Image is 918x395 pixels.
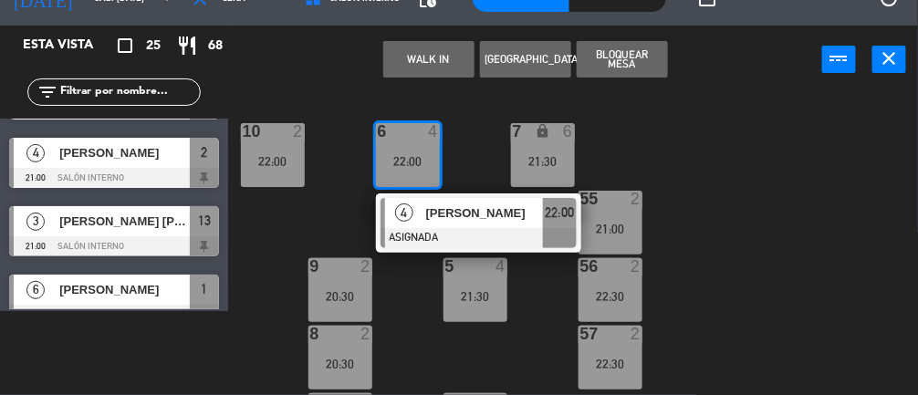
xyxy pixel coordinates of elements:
i: power_input [829,47,850,69]
button: WALK IN [383,41,475,78]
div: 8 [310,326,311,342]
div: 2 [360,326,371,342]
div: 2 [293,123,304,140]
i: close [879,47,901,69]
div: 4 [496,258,506,275]
span: 6 [26,281,45,299]
div: Esta vista [9,35,131,57]
span: 25 [146,36,161,57]
div: 21:00 [579,223,642,235]
div: 55 [580,191,581,207]
span: 22:00 [545,202,574,223]
span: 3 [26,213,45,231]
span: [PERSON_NAME] [59,143,190,162]
div: 7 [513,123,514,140]
div: 9 [310,258,311,275]
div: 2 [360,258,371,275]
div: 2 [631,258,642,275]
div: 22:30 [579,290,642,303]
div: 20:30 [308,358,372,370]
div: 4 [428,123,439,140]
span: 4 [26,144,45,162]
div: 5 [445,258,446,275]
button: power_input [822,46,856,73]
span: 2 [202,141,208,163]
div: 22:00 [241,155,305,168]
div: 57 [580,326,581,342]
span: 1 [202,278,208,300]
i: crop_square [114,35,136,57]
div: 6 [378,123,379,140]
button: Bloquear Mesa [577,41,668,78]
i: restaurant [176,35,198,57]
button: close [872,46,906,73]
div: 22:30 [579,358,642,370]
span: 68 [208,36,223,57]
span: [PERSON_NAME] [426,203,543,223]
div: 56 [580,258,581,275]
button: [GEOGRAPHIC_DATA] [480,41,571,78]
div: 21:30 [511,155,575,168]
input: Filtrar por nombre... [58,82,200,102]
div: 21:30 [443,290,507,303]
div: 6 [563,123,574,140]
div: 10 [243,123,244,140]
span: 13 [198,210,211,232]
div: 2 [631,191,642,207]
div: 22:00 [376,155,440,168]
span: [PERSON_NAME] [59,280,190,299]
span: [PERSON_NAME] [PERSON_NAME] [59,212,190,231]
i: lock [535,123,550,139]
div: 20:30 [308,290,372,303]
div: 2 [631,326,642,342]
span: 4 [395,203,413,222]
i: filter_list [37,81,58,103]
